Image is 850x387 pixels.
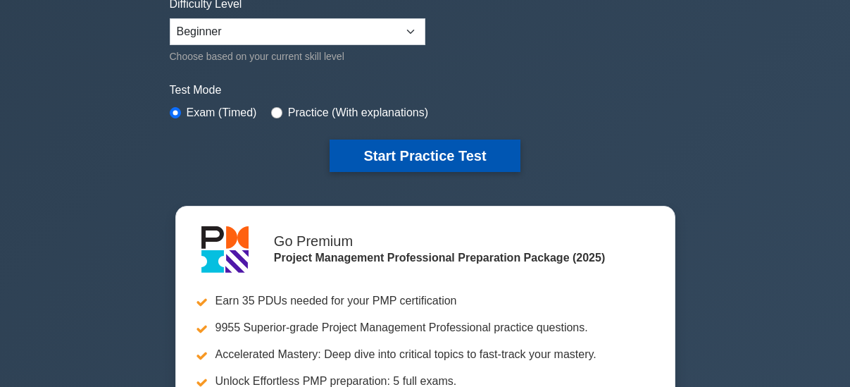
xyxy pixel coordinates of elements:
label: Test Mode [170,82,681,99]
button: Start Practice Test [330,140,520,172]
label: Practice (With explanations) [288,104,428,121]
div: Choose based on your current skill level [170,48,425,65]
label: Exam (Timed) [187,104,257,121]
